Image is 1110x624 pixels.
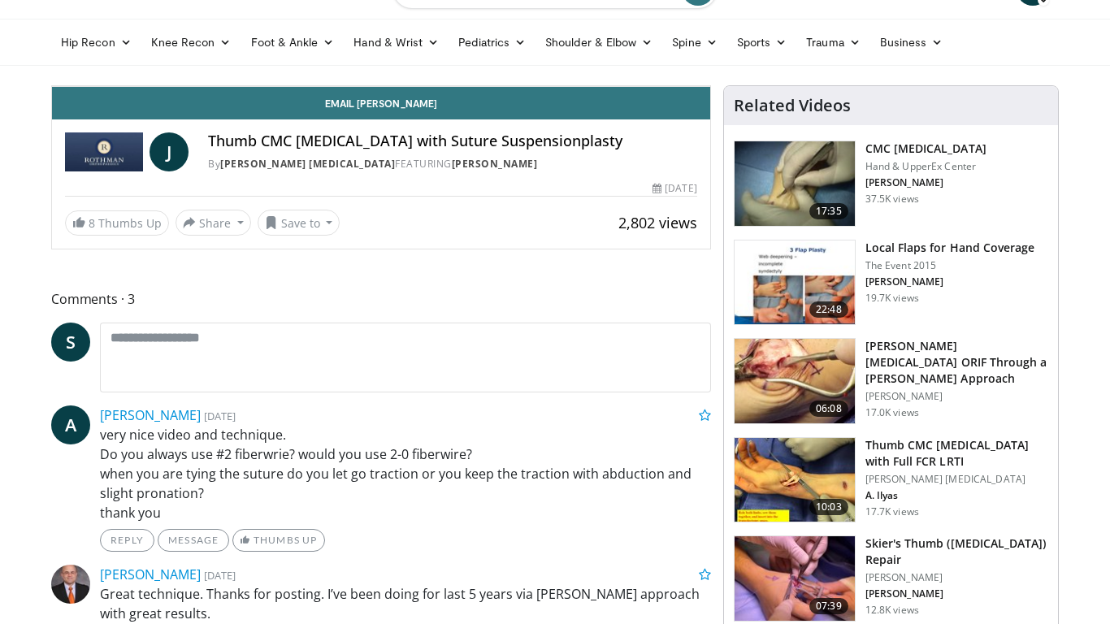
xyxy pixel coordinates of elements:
[100,565,201,583] a: [PERSON_NAME]
[735,339,855,423] img: af335e9d-3f89-4d46-97d1-d9f0cfa56dd9.150x105_q85_crop-smart_upscale.jpg
[809,301,848,318] span: 22:48
[51,323,90,362] a: S
[735,141,855,226] img: 54618_0000_3.png.150x105_q85_crop-smart_upscale.jpg
[735,438,855,522] img: 155faa92-facb-4e6b-8eb7-d2d6db7ef378.150x105_q85_crop-smart_upscale.jpg
[865,259,1035,272] p: The Event 2015
[865,406,919,419] p: 17.0K views
[208,132,697,150] h4: Thumb CMC [MEDICAL_DATA] with Suture Suspensionplasty
[865,587,1048,600] p: [PERSON_NAME]
[232,529,324,552] a: Thumbs Up
[535,26,662,58] a: Shoulder & Elbow
[51,565,90,604] img: Avatar
[100,406,201,424] a: [PERSON_NAME]
[809,499,848,515] span: 10:03
[870,26,953,58] a: Business
[865,160,986,173] p: Hand & UpperEx Center
[51,288,711,310] span: Comments 3
[796,26,870,58] a: Trauma
[865,240,1035,256] h3: Local Flaps for Hand Coverage
[734,338,1048,424] a: 06:08 [PERSON_NAME][MEDICAL_DATA] ORIF Through a [PERSON_NAME] Approach [PERSON_NAME] 17.0K views
[141,26,241,58] a: Knee Recon
[735,240,855,325] img: b6f583b7-1888-44fa-9956-ce612c416478.150x105_q85_crop-smart_upscale.jpg
[241,26,345,58] a: Foot & Ankle
[865,176,986,189] p: [PERSON_NAME]
[158,529,229,552] a: Message
[727,26,797,58] a: Sports
[662,26,726,58] a: Spine
[734,240,1048,326] a: 22:48 Local Flaps for Hand Coverage The Event 2015 [PERSON_NAME] 19.7K views
[865,535,1048,568] h3: Skier's Thumb ([MEDICAL_DATA]) Repair
[52,87,710,119] a: Email [PERSON_NAME]
[734,96,851,115] h4: Related Videos
[865,141,986,157] h3: CMC [MEDICAL_DATA]
[865,571,1048,584] p: [PERSON_NAME]
[100,425,711,522] p: very nice video and technique. Do you always use #2 fiberwrie? would you use 2-0 fiberwire? when ...
[865,338,1048,387] h3: [PERSON_NAME][MEDICAL_DATA] ORIF Through a [PERSON_NAME] Approach
[865,437,1048,470] h3: Thumb CMC [MEDICAL_DATA] with Full FCR LRTI
[89,215,95,231] span: 8
[176,210,251,236] button: Share
[734,535,1048,622] a: 07:39 Skier's Thumb ([MEDICAL_DATA]) Repair [PERSON_NAME] [PERSON_NAME] 12.8K views
[734,437,1048,523] a: 10:03 Thumb CMC [MEDICAL_DATA] with Full FCR LRTI [PERSON_NAME] [MEDICAL_DATA] A. Ilyas 17.7K views
[809,203,848,219] span: 17:35
[258,210,340,236] button: Save to
[52,86,710,87] video-js: Video Player
[51,405,90,444] a: A
[865,604,919,617] p: 12.8K views
[865,275,1035,288] p: [PERSON_NAME]
[344,26,449,58] a: Hand & Wrist
[150,132,189,171] a: J
[204,568,236,583] small: [DATE]
[65,210,169,236] a: 8 Thumbs Up
[809,598,848,614] span: 07:39
[204,409,236,423] small: [DATE]
[452,157,538,171] a: [PERSON_NAME]
[100,529,154,552] a: Reply
[865,390,1048,403] p: [PERSON_NAME]
[734,141,1048,227] a: 17:35 CMC [MEDICAL_DATA] Hand & UpperEx Center [PERSON_NAME] 37.5K views
[865,505,919,518] p: 17.7K views
[653,181,696,196] div: [DATE]
[865,489,1048,502] p: A. Ilyas
[809,401,848,417] span: 06:08
[865,193,919,206] p: 37.5K views
[865,473,1048,486] p: [PERSON_NAME] [MEDICAL_DATA]
[220,157,395,171] a: [PERSON_NAME] [MEDICAL_DATA]
[735,536,855,621] img: cf79e27c-792e-4c6a-b4db-18d0e20cfc31.150x105_q85_crop-smart_upscale.jpg
[865,292,919,305] p: 19.7K views
[51,26,141,58] a: Hip Recon
[208,157,697,171] div: By FEATURING
[65,132,143,171] img: Rothman Hand Surgery
[449,26,535,58] a: Pediatrics
[618,213,697,232] span: 2,802 views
